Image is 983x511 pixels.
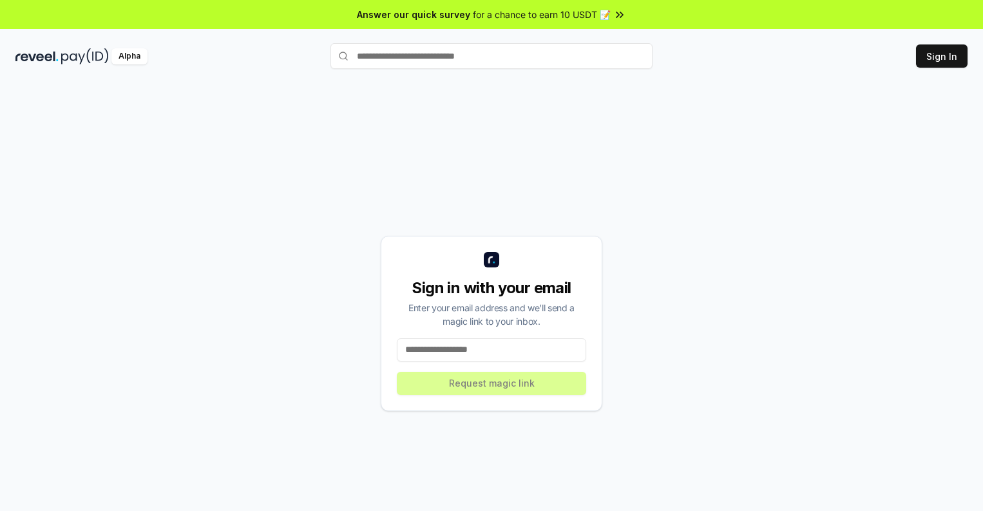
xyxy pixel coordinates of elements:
[397,301,586,328] div: Enter your email address and we’ll send a magic link to your inbox.
[916,44,968,68] button: Sign In
[61,48,109,64] img: pay_id
[397,278,586,298] div: Sign in with your email
[484,252,499,267] img: logo_small
[15,48,59,64] img: reveel_dark
[111,48,148,64] div: Alpha
[473,8,611,21] span: for a chance to earn 10 USDT 📝
[357,8,470,21] span: Answer our quick survey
